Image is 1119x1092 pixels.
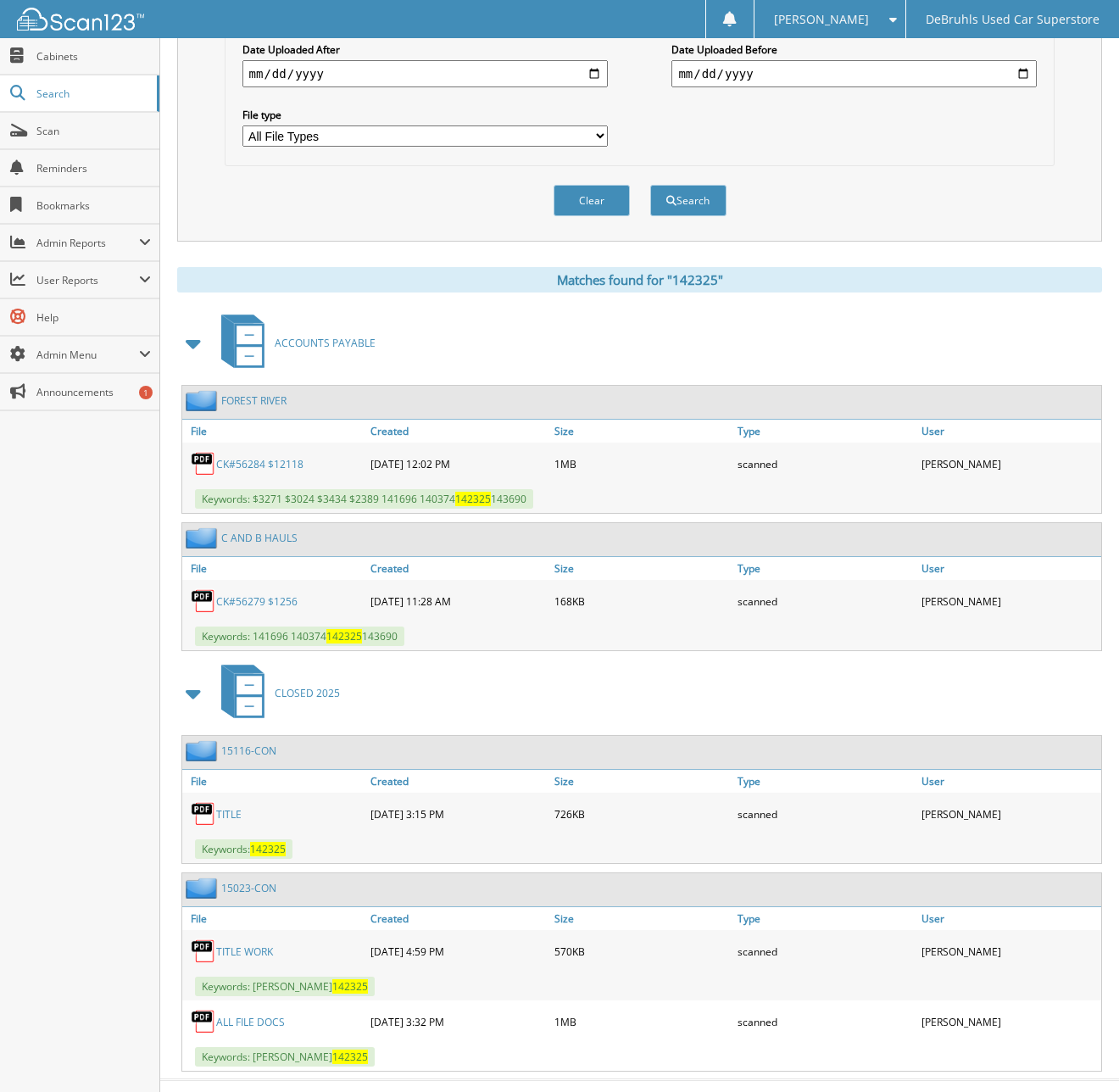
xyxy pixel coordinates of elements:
a: ACCOUNTS PAYABLE [211,309,376,376]
div: 1MB [550,1005,734,1039]
div: [PERSON_NAME] [917,584,1101,618]
span: Admin Reports [36,236,139,250]
a: Type [733,770,917,793]
div: [DATE] 12:02 PM [366,447,550,481]
span: User Reports [36,273,139,287]
button: Search [650,185,727,216]
div: 168KB [550,584,734,618]
span: Keywords: $3271 $3024 $3434 $2389 141696 140374 143690 [195,489,533,509]
a: Created [366,420,550,443]
div: [DATE] 3:32 PM [366,1005,550,1039]
div: scanned [733,447,917,481]
a: User [917,907,1101,930]
a: Created [366,770,550,793]
span: Keywords: 141696 140374 143690 [195,627,404,646]
div: scanned [733,584,917,618]
div: [DATE] 3:15 PM [366,797,550,831]
iframe: Chat Widget [1034,1011,1119,1092]
a: Size [550,557,734,580]
a: 15116-CON [221,744,276,758]
span: Search [36,86,148,101]
div: scanned [733,1005,917,1039]
label: Date Uploaded Before [671,42,1037,57]
a: CK#56284 $12118 [216,457,303,471]
div: 1 [139,386,153,399]
a: Created [366,907,550,930]
img: scan123-logo-white.svg [17,8,144,31]
a: TITLE WORK [216,944,273,959]
img: PDF.png [191,801,216,827]
div: 726KB [550,797,734,831]
div: scanned [733,934,917,968]
span: Bookmarks [36,198,151,213]
span: 142325 [332,1050,368,1064]
div: Matches found for "142325" [177,267,1102,292]
span: Scan [36,124,151,138]
a: C AND B HAULS [221,531,298,545]
span: Announcements [36,385,151,399]
a: User [917,557,1101,580]
img: PDF.png [191,1009,216,1034]
a: File [182,420,366,443]
label: Date Uploaded After [242,42,608,57]
img: PDF.png [191,451,216,476]
span: ACCOUNTS PAYABLE [275,336,376,350]
span: Help [36,310,151,325]
a: Size [550,420,734,443]
a: Type [733,557,917,580]
a: 15023-CON [221,881,276,895]
div: 1MB [550,447,734,481]
a: Type [733,907,917,930]
span: Cabinets [36,49,151,64]
span: Reminders [36,161,151,175]
label: File type [242,108,608,122]
div: [PERSON_NAME] [917,797,1101,831]
span: Keywords: [195,839,292,859]
img: PDF.png [191,588,216,614]
a: Type [733,420,917,443]
div: 570KB [550,934,734,968]
span: Keywords: [PERSON_NAME] [195,977,375,996]
img: folder2.png [186,877,221,899]
span: 142325 [455,492,491,506]
a: File [182,907,366,930]
span: 142325 [250,842,286,856]
span: DeBruhls Used Car Superstore [926,14,1100,25]
input: end [671,60,1037,87]
img: folder2.png [186,740,221,761]
div: [PERSON_NAME] [917,1005,1101,1039]
img: folder2.png [186,390,221,411]
div: scanned [733,797,917,831]
span: 142325 [332,979,368,994]
a: Created [366,557,550,580]
a: User [917,770,1101,793]
span: CLOSED 2025 [275,686,340,700]
a: File [182,770,366,793]
a: TITLE [216,807,242,822]
div: [DATE] 11:28 AM [366,584,550,618]
div: [DATE] 4:59 PM [366,934,550,968]
a: Size [550,907,734,930]
a: File [182,557,366,580]
span: Admin Menu [36,348,139,362]
img: PDF.png [191,939,216,964]
a: User [917,420,1101,443]
img: folder2.png [186,527,221,549]
a: CK#56279 $1256 [216,594,298,609]
span: Keywords: [PERSON_NAME] [195,1047,375,1067]
a: Size [550,770,734,793]
div: [PERSON_NAME] [917,447,1101,481]
span: [PERSON_NAME] [774,14,869,25]
div: [PERSON_NAME] [917,934,1101,968]
a: ALL FILE DOCS [216,1015,285,1029]
input: start [242,60,608,87]
a: CLOSED 2025 [211,660,340,727]
span: 142325 [326,629,362,643]
a: FOREST RIVER [221,393,287,408]
button: Clear [554,185,630,216]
